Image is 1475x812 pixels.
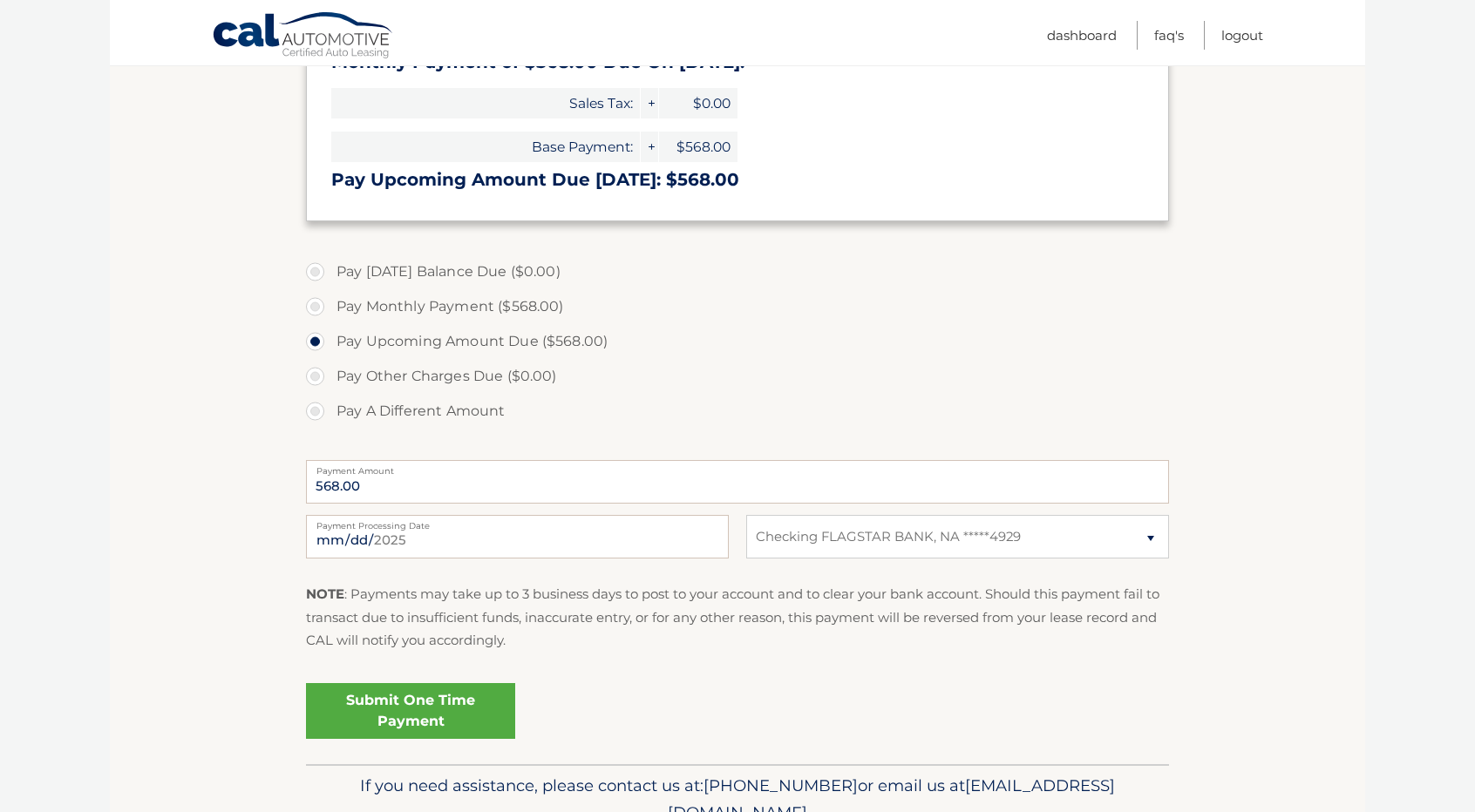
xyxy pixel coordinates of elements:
[306,359,1169,394] label: Pay Other Charges Due ($0.00)
[659,132,737,162] span: $568.00
[1154,21,1184,50] a: FAQ's
[1221,21,1263,50] a: Logout
[306,254,1169,289] label: Pay [DATE] Balance Due ($0.00)
[306,324,1169,359] label: Pay Upcoming Amount Due ($568.00)
[1047,21,1117,50] a: Dashboard
[704,775,858,795] span: [PHONE_NUMBER]
[306,585,344,602] strong: NOTE
[306,583,1169,652] p: : Payments may take up to 3 business days to post to your account and to clear your bank account....
[306,515,729,529] label: Payment Processing Date
[331,132,640,162] span: Base Payment:
[306,460,1169,504] input: Payment Amount
[212,11,395,62] a: Cal Automotive
[306,683,515,739] a: Submit One Time Payment
[306,515,729,558] input: Payment Date
[331,169,1144,191] h3: Pay Upcoming Amount Due [DATE]: $568.00
[641,132,658,162] span: +
[659,88,737,118] span: $0.00
[641,88,658,118] span: +
[306,460,1169,474] label: Payment Amount
[306,394,1169,429] label: Pay A Different Amount
[306,289,1169,324] label: Pay Monthly Payment ($568.00)
[331,88,640,118] span: Sales Tax:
